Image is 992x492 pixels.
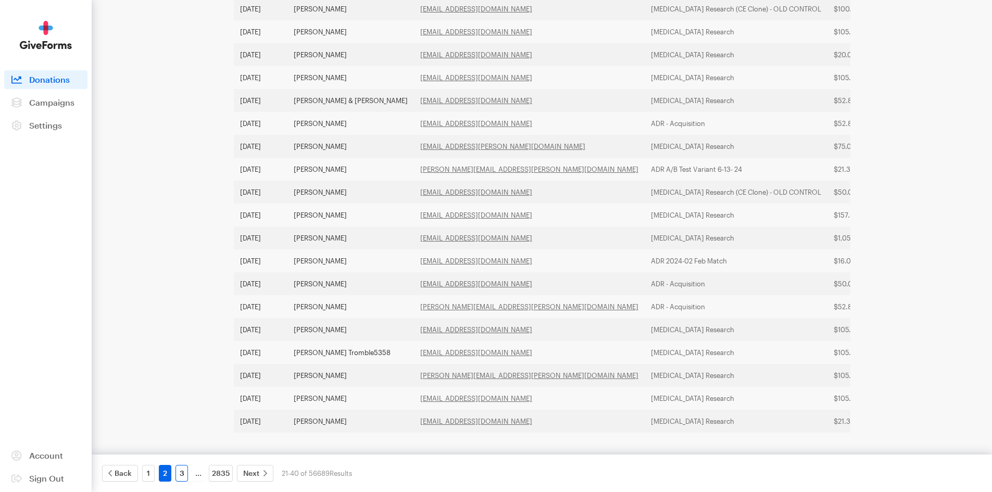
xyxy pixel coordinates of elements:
[287,66,414,89] td: [PERSON_NAME]
[4,469,87,488] a: Sign Out
[287,295,414,318] td: [PERSON_NAME]
[827,43,912,66] td: $20.00
[420,165,638,173] a: [PERSON_NAME][EMAIL_ADDRESS][PERSON_NAME][DOMAIN_NAME]
[234,364,287,387] td: [DATE]
[645,318,827,341] td: [MEDICAL_DATA] Research
[827,135,912,158] td: $75.00
[287,43,414,66] td: [PERSON_NAME]
[420,73,532,82] a: [EMAIL_ADDRESS][DOMAIN_NAME]
[420,257,532,265] a: [EMAIL_ADDRESS][DOMAIN_NAME]
[209,465,233,482] a: 2835
[645,410,827,433] td: [MEDICAL_DATA] Research
[645,43,827,66] td: [MEDICAL_DATA] Research
[827,66,912,89] td: $105.36
[645,181,827,204] td: [MEDICAL_DATA] Research (CE Clone) - OLD CONTROL
[827,410,912,433] td: $21.32
[420,371,638,380] a: [PERSON_NAME][EMAIL_ADDRESS][PERSON_NAME][DOMAIN_NAME]
[4,446,87,465] a: Account
[287,112,414,135] td: [PERSON_NAME]
[234,66,287,89] td: [DATE]
[420,211,532,219] a: [EMAIL_ADDRESS][DOMAIN_NAME]
[29,74,70,84] span: Donations
[420,188,532,196] a: [EMAIL_ADDRESS][DOMAIN_NAME]
[234,249,287,272] td: [DATE]
[234,272,287,295] td: [DATE]
[645,89,827,112] td: [MEDICAL_DATA] Research
[234,204,287,226] td: [DATE]
[234,410,287,433] td: [DATE]
[420,417,532,425] a: [EMAIL_ADDRESS][DOMAIN_NAME]
[287,272,414,295] td: [PERSON_NAME]
[645,272,827,295] td: ADR - Acquisition
[287,181,414,204] td: [PERSON_NAME]
[29,473,64,483] span: Sign Out
[827,89,912,112] td: $52.84
[287,364,414,387] td: [PERSON_NAME]
[243,467,259,480] span: Next
[645,112,827,135] td: ADR - Acquisition
[645,204,827,226] td: [MEDICAL_DATA] Research
[420,325,532,334] a: [EMAIL_ADDRESS][DOMAIN_NAME]
[827,226,912,249] td: $1,050.74
[420,394,532,402] a: [EMAIL_ADDRESS][DOMAIN_NAME]
[420,348,532,357] a: [EMAIL_ADDRESS][DOMAIN_NAME]
[287,249,414,272] td: [PERSON_NAME]
[234,43,287,66] td: [DATE]
[234,295,287,318] td: [DATE]
[234,89,287,112] td: [DATE]
[827,249,912,272] td: $16.07
[287,410,414,433] td: [PERSON_NAME]
[645,249,827,272] td: ADR 2024-02 Feb Match
[420,5,532,13] a: [EMAIL_ADDRESS][DOMAIN_NAME]
[827,181,912,204] td: $50.00
[827,295,912,318] td: $52.84
[420,302,638,311] a: [PERSON_NAME][EMAIL_ADDRESS][PERSON_NAME][DOMAIN_NAME]
[234,387,287,410] td: [DATE]
[287,135,414,158] td: [PERSON_NAME]
[645,20,827,43] td: [MEDICAL_DATA] Research
[20,21,72,49] img: GiveForms
[420,28,532,36] a: [EMAIL_ADDRESS][DOMAIN_NAME]
[234,158,287,181] td: [DATE]
[234,20,287,43] td: [DATE]
[234,341,287,364] td: [DATE]
[420,51,532,59] a: [EMAIL_ADDRESS][DOMAIN_NAME]
[420,280,532,288] a: [EMAIL_ADDRESS][DOMAIN_NAME]
[827,272,912,295] td: $50.00
[827,318,912,341] td: $105.36
[287,226,414,249] td: [PERSON_NAME]
[282,465,352,482] div: 21-40 of 56689
[645,341,827,364] td: [MEDICAL_DATA] Research
[287,387,414,410] td: [PERSON_NAME]
[287,158,414,181] td: [PERSON_NAME]
[234,226,287,249] td: [DATE]
[234,181,287,204] td: [DATE]
[29,450,63,460] span: Account
[287,318,414,341] td: [PERSON_NAME]
[420,119,532,128] a: [EMAIL_ADDRESS][DOMAIN_NAME]
[234,135,287,158] td: [DATE]
[287,20,414,43] td: [PERSON_NAME]
[827,112,912,135] td: $52.84
[287,341,414,364] td: [PERSON_NAME] Tromble5358
[645,135,827,158] td: [MEDICAL_DATA] Research
[142,465,155,482] a: 1
[827,387,912,410] td: $105.36
[287,89,414,112] td: [PERSON_NAME] & [PERSON_NAME]
[4,93,87,112] a: Campaigns
[420,96,532,105] a: [EMAIL_ADDRESS][DOMAIN_NAME]
[234,318,287,341] td: [DATE]
[175,465,188,482] a: 3
[29,120,62,130] span: Settings
[827,341,912,364] td: $105.36
[645,295,827,318] td: ADR - Acquisition
[645,387,827,410] td: [MEDICAL_DATA] Research
[827,364,912,387] td: $105.36
[4,70,87,89] a: Donations
[827,204,912,226] td: $157.88
[420,234,532,242] a: [EMAIL_ADDRESS][DOMAIN_NAME]
[287,204,414,226] td: [PERSON_NAME]
[115,467,132,480] span: Back
[645,66,827,89] td: [MEDICAL_DATA] Research
[237,465,273,482] a: Next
